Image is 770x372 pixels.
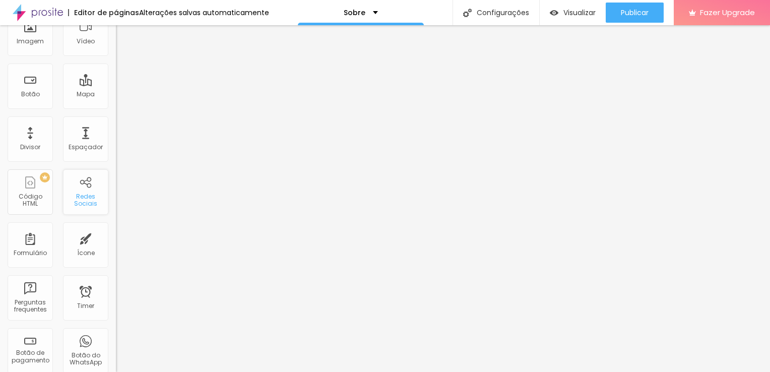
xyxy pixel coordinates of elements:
[10,349,50,364] div: Botão de pagamento
[621,9,649,17] span: Publicar
[66,193,105,208] div: Redes Sociais
[14,250,47,257] div: Formulário
[700,8,755,17] span: Fazer Upgrade
[68,9,139,16] div: Editor de páginas
[10,193,50,208] div: Código HTML
[20,144,40,151] div: Divisor
[77,250,95,257] div: Ícone
[563,9,596,17] span: Visualizar
[77,38,95,45] div: Vídeo
[77,91,95,98] div: Mapa
[21,91,40,98] div: Botão
[139,9,269,16] div: Alterações salvas automaticamente
[463,9,472,17] img: Icone
[116,25,770,372] iframe: Editor
[17,38,44,45] div: Imagem
[10,299,50,314] div: Perguntas frequentes
[606,3,664,23] button: Publicar
[540,3,606,23] button: Visualizar
[344,9,365,16] p: Sobre
[550,9,558,17] img: view-1.svg
[69,144,103,151] div: Espaçador
[77,302,94,309] div: Timer
[66,352,105,366] div: Botão do WhatsApp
